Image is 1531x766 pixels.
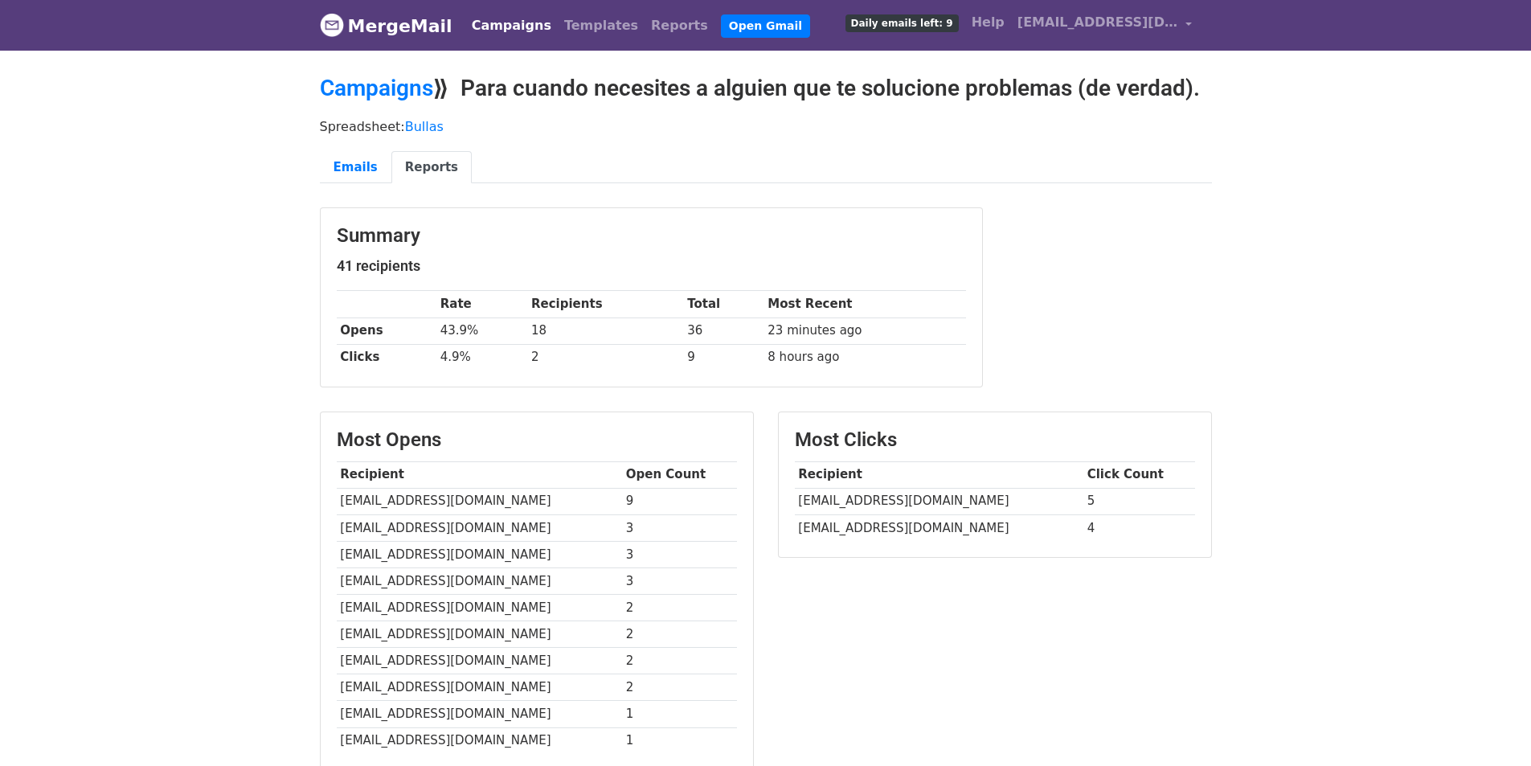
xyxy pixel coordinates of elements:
[622,541,737,567] td: 3
[645,10,714,42] a: Reports
[558,10,645,42] a: Templates
[1017,13,1178,32] span: [EMAIL_ADDRESS][DOMAIN_NAME]
[683,344,763,371] td: 9
[683,291,763,317] th: Total
[320,151,391,184] a: Emails
[337,344,436,371] th: Clicks
[337,257,966,275] h5: 41 recipients
[320,75,1212,102] h2: ⟫ Para cuando necesites a alguien que te solucione problemas (de verdad).
[436,344,527,371] td: 4.9%
[622,567,737,594] td: 3
[405,119,444,134] a: Bullas
[622,514,737,541] td: 3
[436,317,527,344] td: 43.9%
[465,10,558,42] a: Campaigns
[721,14,810,38] a: Open Gmail
[1083,514,1195,541] td: 4
[764,344,966,371] td: 8 hours ago
[965,6,1011,39] a: Help
[337,514,622,541] td: [EMAIL_ADDRESS][DOMAIN_NAME]
[337,567,622,594] td: [EMAIL_ADDRESS][DOMAIN_NAME]
[320,75,433,101] a: Campaigns
[337,621,622,648] td: [EMAIL_ADDRESS][DOMAIN_NAME]
[320,9,452,43] a: MergeMail
[527,344,683,371] td: 2
[337,674,622,701] td: [EMAIL_ADDRESS][DOMAIN_NAME]
[337,701,622,727] td: [EMAIL_ADDRESS][DOMAIN_NAME]
[337,317,436,344] th: Opens
[795,488,1083,514] td: [EMAIL_ADDRESS][DOMAIN_NAME]
[337,595,622,621] td: [EMAIL_ADDRESS][DOMAIN_NAME]
[764,317,966,344] td: 23 minutes ago
[1083,461,1195,488] th: Click Count
[622,727,737,754] td: 1
[337,727,622,754] td: [EMAIL_ADDRESS][DOMAIN_NAME]
[337,648,622,674] td: [EMAIL_ADDRESS][DOMAIN_NAME]
[337,461,622,488] th: Recipient
[622,595,737,621] td: 2
[622,648,737,674] td: 2
[622,488,737,514] td: 9
[795,428,1195,452] h3: Most Clicks
[527,291,683,317] th: Recipients
[622,621,737,648] td: 2
[622,701,737,727] td: 1
[795,461,1083,488] th: Recipient
[320,13,344,37] img: MergeMail logo
[337,428,737,452] h3: Most Opens
[337,224,966,248] h3: Summary
[795,514,1083,541] td: [EMAIL_ADDRESS][DOMAIN_NAME]
[764,291,966,317] th: Most Recent
[839,6,965,39] a: Daily emails left: 9
[436,291,527,317] th: Rate
[622,674,737,701] td: 2
[527,317,683,344] td: 18
[845,14,959,32] span: Daily emails left: 9
[337,488,622,514] td: [EMAIL_ADDRESS][DOMAIN_NAME]
[683,317,763,344] td: 36
[1011,6,1199,44] a: [EMAIL_ADDRESS][DOMAIN_NAME]
[622,461,737,488] th: Open Count
[1083,488,1195,514] td: 5
[320,118,1212,135] p: Spreadsheet:
[337,541,622,567] td: [EMAIL_ADDRESS][DOMAIN_NAME]
[391,151,472,184] a: Reports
